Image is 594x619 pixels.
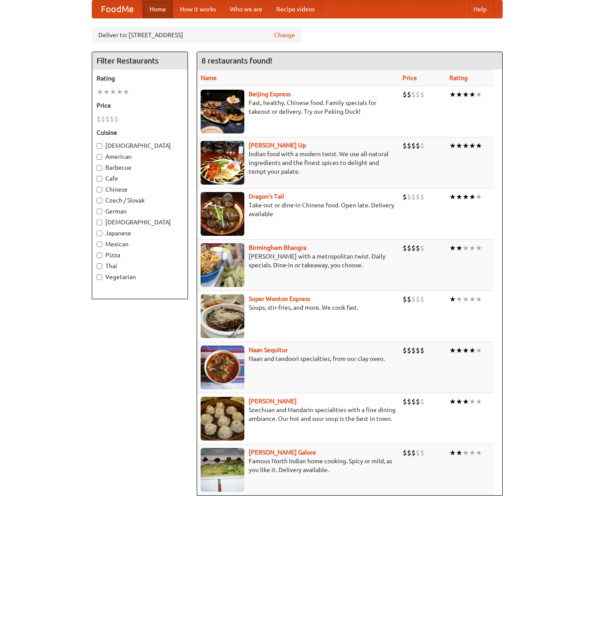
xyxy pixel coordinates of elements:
[411,243,416,253] li: $
[416,192,420,202] li: $
[420,141,424,150] li: $
[469,192,476,202] li: ★
[449,397,456,406] li: ★
[97,241,102,247] input: Mexican
[97,114,101,124] li: $
[97,152,183,161] label: American
[469,90,476,99] li: ★
[97,165,102,171] input: Barbecue
[249,142,306,149] a: [PERSON_NAME] Up
[407,448,411,458] li: $
[201,346,244,389] img: naansequitur.jpg
[469,294,476,304] li: ★
[249,449,316,456] b: [PERSON_NAME] Galore
[476,243,482,253] li: ★
[97,143,102,149] input: [DEMOGRAPHIC_DATA]
[97,174,183,183] label: Cafe
[116,87,123,97] li: ★
[97,185,183,194] label: Chinese
[97,198,102,203] input: Czech / Slovak
[249,295,310,302] a: Super Wonton Express
[476,346,482,355] li: ★
[456,397,462,406] li: ★
[462,192,469,202] li: ★
[420,448,424,458] li: $
[416,448,420,458] li: $
[101,114,105,124] li: $
[403,346,407,355] li: $
[449,141,456,150] li: ★
[249,398,297,405] b: [PERSON_NAME]
[97,163,183,172] label: Barbecue
[97,74,183,83] h5: Rating
[403,74,417,81] a: Price
[476,141,482,150] li: ★
[407,346,411,355] li: $
[92,52,188,70] h4: Filter Restaurants
[407,90,411,99] li: $
[462,346,469,355] li: ★
[201,294,244,338] img: superwonton.jpg
[407,397,411,406] li: $
[103,87,110,97] li: ★
[97,101,183,110] h5: Price
[449,294,456,304] li: ★
[456,346,462,355] li: ★
[476,192,482,202] li: ★
[97,207,183,216] label: German
[416,243,420,253] li: $
[105,114,110,124] li: $
[114,114,118,124] li: $
[456,448,462,458] li: ★
[97,209,102,214] input: German
[201,74,217,81] a: Name
[420,397,424,406] li: $
[469,448,476,458] li: ★
[462,294,469,304] li: ★
[201,243,244,287] img: bhangra.jpg
[456,141,462,150] li: ★
[469,141,476,150] li: ★
[456,294,462,304] li: ★
[420,192,424,202] li: $
[201,90,244,133] img: beijing.jpg
[456,90,462,99] li: ★
[97,231,102,236] input: Japanese
[469,243,476,253] li: ★
[407,294,411,304] li: $
[407,141,411,150] li: $
[462,397,469,406] li: ★
[223,0,269,18] a: Who we are
[97,154,102,160] input: American
[476,294,482,304] li: ★
[449,346,456,355] li: ★
[97,240,183,248] label: Mexican
[92,27,302,43] div: Deliver to: [STREET_ADDRESS]
[269,0,322,18] a: Recipe videos
[97,218,183,227] label: [DEMOGRAPHIC_DATA]
[420,243,424,253] li: $
[469,346,476,355] li: ★
[411,346,416,355] li: $
[201,141,244,185] img: curryup.jpg
[449,243,456,253] li: ★
[403,90,407,99] li: $
[403,243,407,253] li: $
[97,252,102,258] input: Pizza
[97,87,103,97] li: ★
[456,192,462,202] li: ★
[416,141,420,150] li: $
[411,192,416,202] li: $
[110,87,116,97] li: ★
[449,192,456,202] li: ★
[449,448,456,458] li: ★
[407,243,411,253] li: $
[416,346,420,355] li: $
[403,397,407,406] li: $
[201,150,396,176] p: Indian food with a modern twist. We use all-natural ingredients and the finest spices to delight ...
[201,252,396,269] p: [PERSON_NAME] with a metropolitan twist. Daily specials. Dine-in or takeaway, you choose.
[420,294,424,304] li: $
[476,90,482,99] li: ★
[97,176,102,182] input: Cafe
